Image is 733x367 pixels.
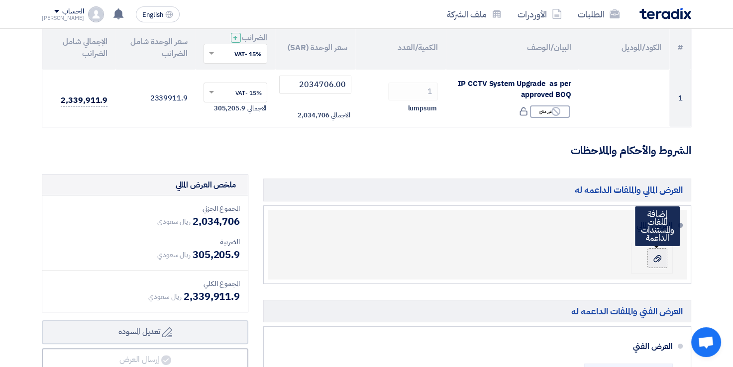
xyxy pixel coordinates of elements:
[88,6,104,22] img: profile_test.png
[204,83,268,102] ng-select: VAT
[691,327,721,357] a: Open chat
[175,179,236,191] div: ملخص العرض المالي
[193,247,240,262] span: 305,205.9
[42,320,248,344] button: تعديل المسوده
[50,203,240,214] div: المجموع الجزئي
[214,103,245,113] span: 305,205.9
[635,206,680,246] div: إضافة الملفات والمستندات الداعمة
[446,26,579,70] th: البيان/الوصف
[42,143,691,159] h3: الشروط والأحكام والملاحظات
[639,8,691,19] img: Teradix logo
[331,110,350,120] span: الاجمالي
[263,300,691,322] h5: العرض الفني والملفات الداعمه له
[148,291,182,302] span: ريال سعودي
[284,214,673,238] div: العرض المالي
[570,2,628,26] a: الطلبات
[157,216,191,227] span: ريال سعودي
[263,179,691,201] h5: العرض المالي والملفات الداعمه له
[530,105,570,118] div: غير متاح
[458,78,571,100] span: IP CCTV System Upgrade as per approved BOQ
[42,26,115,70] th: الإجمالي شامل الضرائب
[388,83,438,100] input: RFQ_STEP1.ITEMS.2.AMOUNT_TITLE
[50,237,240,247] div: الضريبة
[196,26,276,70] th: الضرائب
[115,26,196,70] th: سعر الوحدة شامل الضرائب
[284,335,673,359] div: العرض الفني
[355,26,446,70] th: الكمية/العدد
[247,103,266,113] span: الاجمالي
[279,76,351,93] input: أدخل سعر الوحدة
[42,15,84,21] div: [PERSON_NAME]
[184,289,240,304] span: 2,339,911.9
[136,6,180,22] button: English
[61,94,107,107] span: 2,339,911.9
[439,2,510,26] a: ملف الشركة
[233,32,238,44] span: +
[669,70,691,127] td: 1
[193,214,240,229] span: 2,034,706
[115,70,196,127] td: 2339911.9
[157,250,191,260] span: ريال سعودي
[142,11,163,18] span: English
[50,278,240,289] div: المجموع الكلي
[510,2,570,26] a: الأوردرات
[62,7,84,16] div: الحساب
[275,26,355,70] th: سعر الوحدة (SAR)
[298,110,329,120] span: 2,034,706
[408,103,436,113] span: lumpsum
[669,26,691,70] th: #
[579,26,669,70] th: الكود/الموديل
